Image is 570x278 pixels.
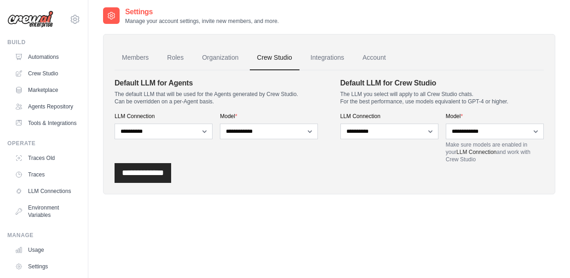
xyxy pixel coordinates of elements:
[446,141,544,163] p: Make sure models are enabled in your and work with Crew Studio
[115,78,318,89] h4: Default LLM for Agents
[7,11,53,28] img: Logo
[456,149,496,155] a: LLM Connection
[11,200,81,222] a: Environment Variables
[303,45,351,70] a: Integrations
[340,91,544,105] p: The LLM you select will apply to all Crew Studio chats. For the best performance, use models equi...
[11,99,81,114] a: Agents Repository
[125,6,279,17] h2: Settings
[220,113,318,120] label: Model
[250,45,299,70] a: Crew Studio
[355,45,393,70] a: Account
[11,116,81,130] a: Tools & Integrations
[524,234,570,278] div: Widget de chat
[11,66,81,81] a: Crew Studio
[7,140,81,147] div: Operate
[11,83,81,97] a: Marketplace
[11,243,81,257] a: Usage
[115,113,213,120] label: LLM Connection
[115,91,318,105] p: The default LLM that will be used for the Agents generated by Crew Studio. Can be overridden on a...
[11,184,81,199] a: LLM Connections
[7,39,81,46] div: Build
[340,78,544,89] h4: Default LLM for Crew Studio
[7,232,81,239] div: Manage
[195,45,246,70] a: Organization
[160,45,191,70] a: Roles
[524,234,570,278] iframe: Chat Widget
[11,50,81,64] a: Automations
[115,45,156,70] a: Members
[11,151,81,165] a: Traces Old
[11,167,81,182] a: Traces
[11,259,81,274] a: Settings
[340,113,438,120] label: LLM Connection
[446,113,544,120] label: Model
[125,17,279,25] p: Manage your account settings, invite new members, and more.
